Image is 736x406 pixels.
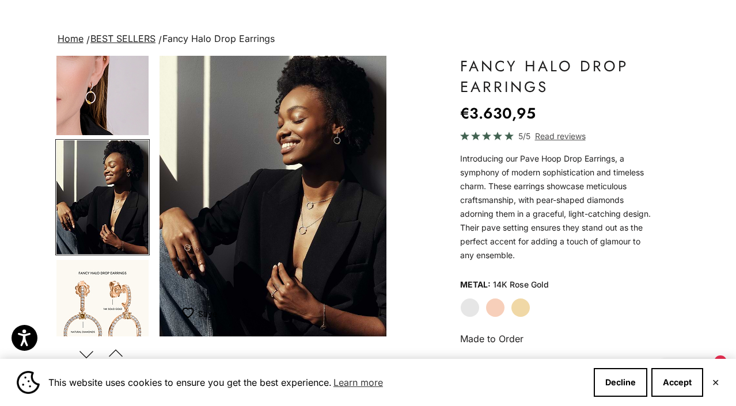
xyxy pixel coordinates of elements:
button: Go to item 7 [55,20,150,136]
img: #YellowGold #RoseGold #WhiteGold [56,140,149,254]
div: Introducing our Pave Hoop Drop Earrings, a symphony of modern sophistication and timeless charm. ... [460,152,652,262]
button: Add to Wishlist [182,302,217,325]
span: This website uses cookies to ensure you get the best experience. [48,374,585,391]
div: Item 8 of 15 [160,56,387,336]
img: #YellowGold #WhiteGold #RoseGold [56,21,149,135]
h1: Fancy Halo Drop Earrings [460,56,652,97]
p: Made to Order [460,331,652,346]
span: Read reviews [535,129,586,143]
legend: Metal: [460,276,491,293]
a: 5/5 Read reviews [460,129,652,143]
img: #RoseGold [56,260,149,374]
img: #YellowGold #RoseGold #WhiteGold [160,56,387,336]
button: Go to item 8 [55,139,150,255]
nav: breadcrumbs [55,31,681,47]
a: Home [58,33,84,44]
img: wishlist [182,307,198,319]
sale-price: €3.630,95 [460,102,536,125]
img: Cookie banner [17,371,40,394]
a: BEST SELLERS [90,33,155,44]
a: Learn more [332,374,385,391]
button: Accept [651,368,703,397]
button: Decline [594,368,647,397]
variant-option-value: 14K Rose Gold [493,276,549,293]
span: Fancy Halo Drop Earrings [162,33,275,44]
button: Go to item 10 [55,259,150,375]
span: 5/5 [518,129,530,143]
button: Close [712,379,719,386]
